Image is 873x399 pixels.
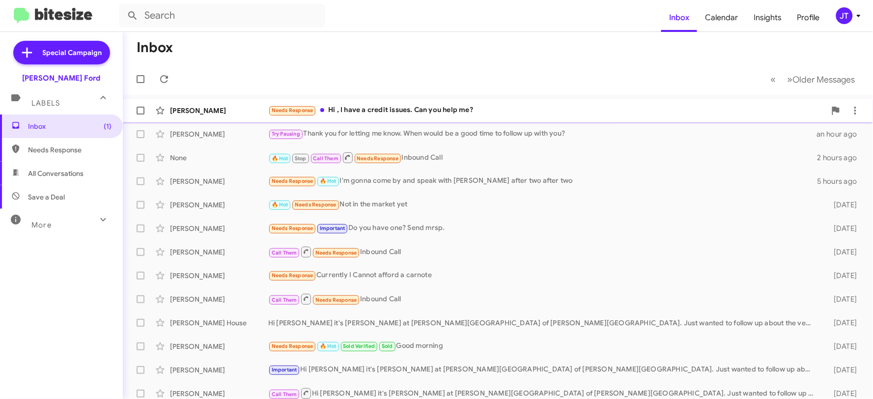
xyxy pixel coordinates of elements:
div: 5 hours ago [817,176,865,186]
div: None [170,153,268,163]
span: More [31,221,52,229]
span: Labels [31,99,60,108]
div: JT [836,7,853,24]
div: 2 hours ago [817,153,865,163]
div: [PERSON_NAME] [170,106,268,115]
span: 🔥 Hot [272,155,288,162]
span: Needs Response [272,272,313,279]
button: Next [782,69,861,89]
div: Thank you for letting me know. When would be a good time to follow up with you? [268,128,817,140]
div: Not in the market yet [268,199,819,210]
div: [DATE] [819,200,865,210]
div: [DATE] [819,318,865,328]
div: [PERSON_NAME] [170,224,268,233]
div: Inbound Call [268,151,817,164]
span: 🔥 Hot [320,343,337,349]
span: « [771,73,776,85]
span: Needs Response [315,250,357,256]
span: Needs Response [357,155,398,162]
span: Call Them [272,391,297,398]
span: » [788,73,793,85]
div: [PERSON_NAME] [170,271,268,281]
button: JT [828,7,862,24]
span: Needs Response [295,201,337,208]
span: Needs Response [272,225,313,231]
div: [PERSON_NAME] [170,389,268,399]
div: [DATE] [819,224,865,233]
div: [DATE] [819,365,865,375]
span: (1) [104,121,112,131]
span: Important [272,367,297,373]
span: Needs Response [272,107,313,114]
div: Inbound Call [268,246,819,258]
a: Profile [789,3,828,32]
input: Search [119,4,325,28]
span: Stop [295,155,307,162]
span: Sold Verified [343,343,375,349]
span: 🔥 Hot [272,201,288,208]
span: Save a Deal [28,192,65,202]
a: Inbox [661,3,697,32]
a: Special Campaign [13,41,110,64]
div: Do you have one? Send mrsp. [268,223,819,234]
a: Calendar [697,3,746,32]
div: [PERSON_NAME] House [170,318,268,328]
div: [PERSON_NAME] Ford [23,73,101,83]
span: Call Them [272,250,297,256]
div: [PERSON_NAME] [170,176,268,186]
span: Important [320,225,345,231]
span: Try Pausing [272,131,300,137]
span: Needs Response [315,297,357,303]
span: Call Them [313,155,338,162]
button: Previous [765,69,782,89]
div: Inbound Call [268,293,819,305]
div: [DATE] [819,294,865,304]
div: [PERSON_NAME] [170,129,268,139]
span: Older Messages [793,74,855,85]
div: [DATE] [819,389,865,399]
span: Needs Response [272,343,313,349]
div: [PERSON_NAME] [170,247,268,257]
span: All Conversations [28,169,84,178]
div: Hi [PERSON_NAME] it's [PERSON_NAME] at [PERSON_NAME][GEOGRAPHIC_DATA] of [PERSON_NAME][GEOGRAPHIC... [268,318,819,328]
div: Hi , I have a credit issues. Can you help me? [268,105,826,116]
span: Needs Response [28,145,112,155]
span: Special Campaign [43,48,102,57]
span: 🔥 Hot [320,178,337,184]
div: Currently I Cannot afford a carnote [268,270,819,281]
div: Hi [PERSON_NAME] it's [PERSON_NAME] at [PERSON_NAME][GEOGRAPHIC_DATA] of [PERSON_NAME][GEOGRAPHIC... [268,364,819,375]
div: [PERSON_NAME] [170,342,268,351]
div: [PERSON_NAME] [170,365,268,375]
div: [DATE] [819,342,865,351]
a: Insights [746,3,789,32]
div: [PERSON_NAME] [170,294,268,304]
nav: Page navigation example [765,69,861,89]
span: Sold [382,343,393,349]
div: an hour ago [817,129,865,139]
div: [DATE] [819,271,865,281]
span: Needs Response [272,178,313,184]
div: I'm gonna come by and speak with [PERSON_NAME] after two after two [268,175,817,187]
div: [PERSON_NAME] [170,200,268,210]
div: [DATE] [819,247,865,257]
span: Call Them [272,297,297,303]
span: Inbox [28,121,112,131]
h1: Inbox [137,40,173,56]
div: Good morning [268,341,819,352]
